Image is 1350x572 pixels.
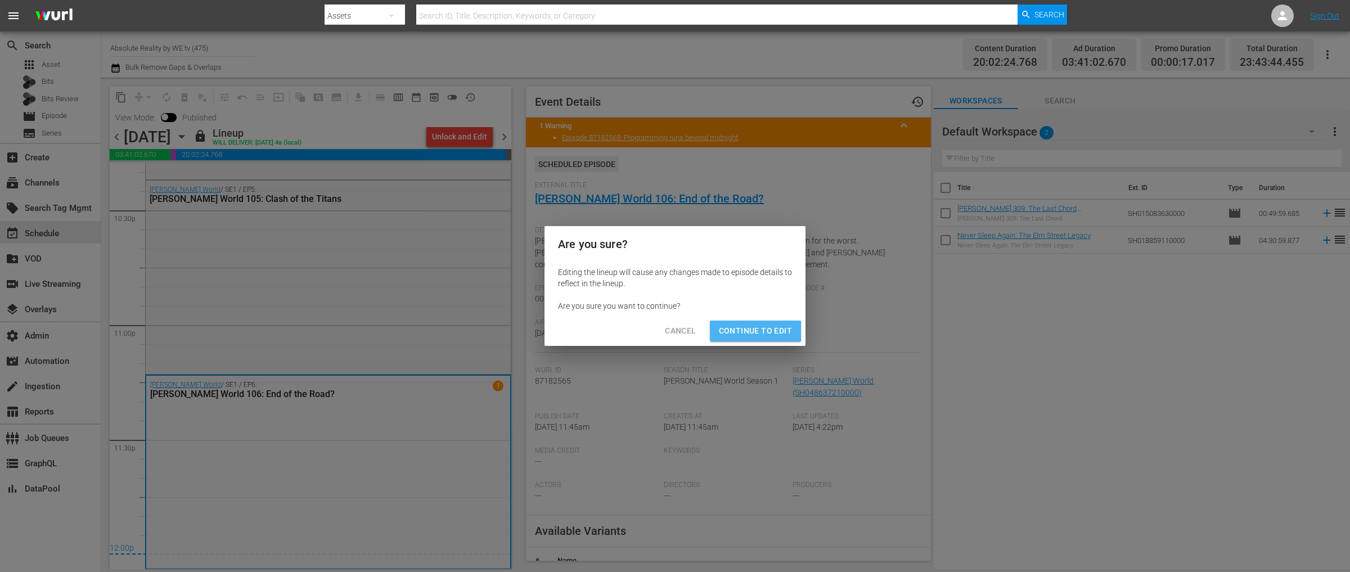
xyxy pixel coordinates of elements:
[719,324,792,338] span: Continue to Edit
[1034,4,1064,25] span: Search
[558,235,792,253] h2: Are you sure?
[558,300,792,312] div: Are you sure you want to continue?
[656,321,705,341] button: Cancel
[1310,11,1339,20] a: Sign Out
[7,9,20,22] span: menu
[558,267,792,289] div: Editing the lineup will cause any changes made to episode details to reflect in the lineup.
[710,321,801,341] button: Continue to Edit
[27,3,81,29] img: ans4CAIJ8jUAAAAAAAAAAAAAAAAAAAAAAAAgQb4GAAAAAAAAAAAAAAAAAAAAAAAAJMjXAAAAAAAAAAAAAAAAAAAAAAAAgAT5G...
[665,324,696,338] span: Cancel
